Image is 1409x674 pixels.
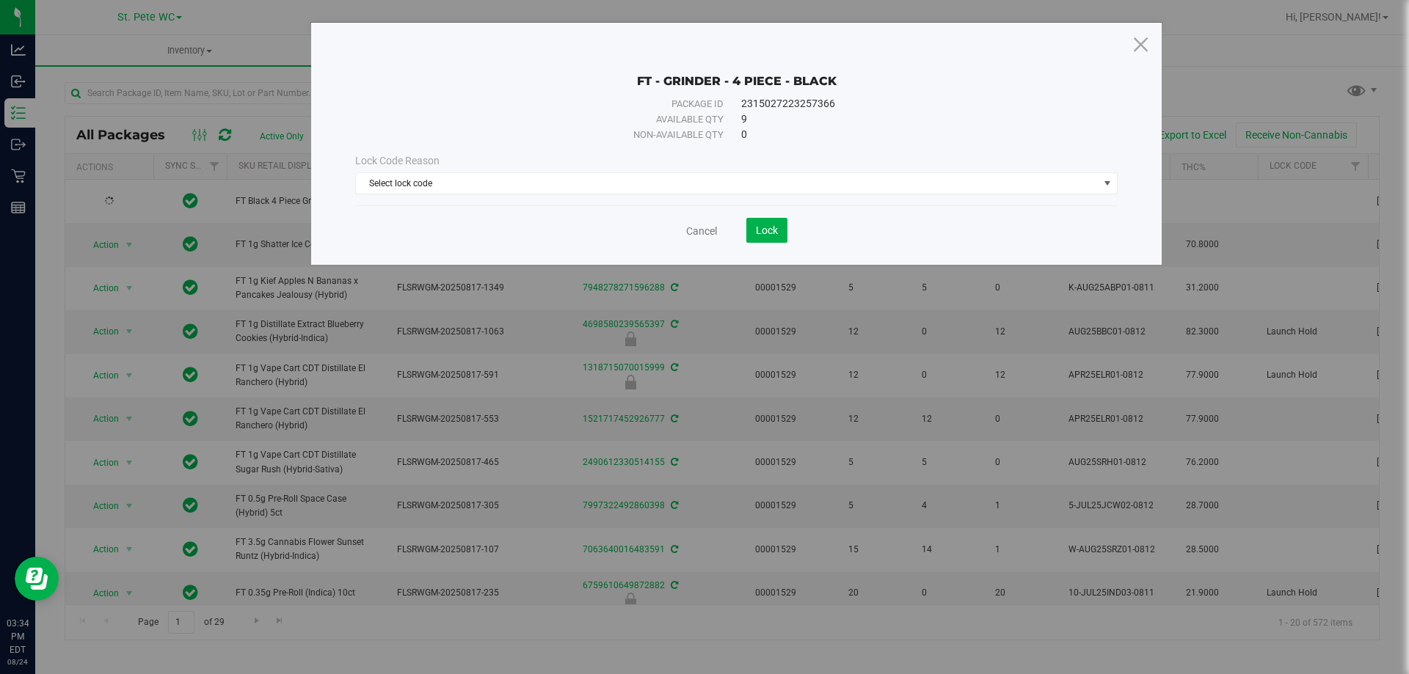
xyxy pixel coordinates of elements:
[356,173,1099,194] span: Select lock code
[741,96,1085,111] div: 2315027223257366
[741,111,1085,127] div: 9
[746,218,787,243] button: Lock
[1099,173,1117,194] span: select
[756,224,778,236] span: Lock
[686,224,717,238] a: Cancel
[355,52,1118,89] div: FT - GRINDER - 4 PIECE - BLACK
[388,112,724,127] div: Available qty
[388,128,724,142] div: Non-available qty
[355,155,440,166] span: Lock Code Reason
[741,127,1085,142] div: 0
[388,97,724,111] div: Package ID
[15,557,59,601] iframe: Resource center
